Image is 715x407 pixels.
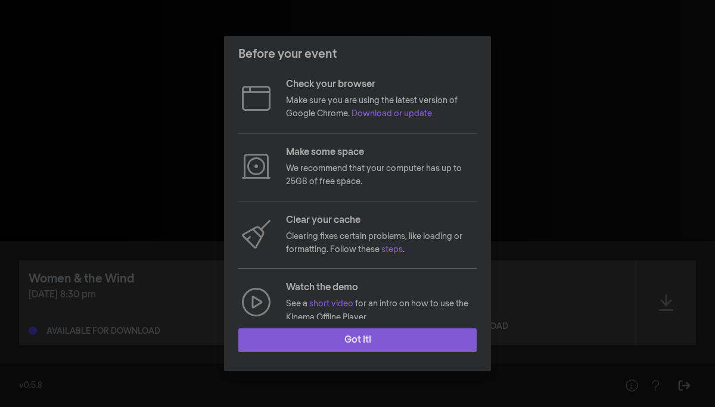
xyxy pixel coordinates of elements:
[286,162,477,189] p: We recommend that your computer has up to 25GB of free space.
[381,246,403,254] a: steps
[286,213,477,228] p: Clear your cache
[286,230,477,257] p: Clearing fixes certain problems, like loading or formatting. Follow these .
[224,36,491,73] header: Before your event
[286,297,477,324] p: See a for an intro on how to use the Kinema Offline Player.
[352,110,432,118] a: Download or update
[286,145,477,160] p: Make some space
[286,94,477,121] p: Make sure you are using the latest version of Google Chrome.
[286,281,477,295] p: Watch the demo
[286,77,477,92] p: Check your browser
[238,328,477,352] button: Got it!
[309,300,353,308] a: short video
